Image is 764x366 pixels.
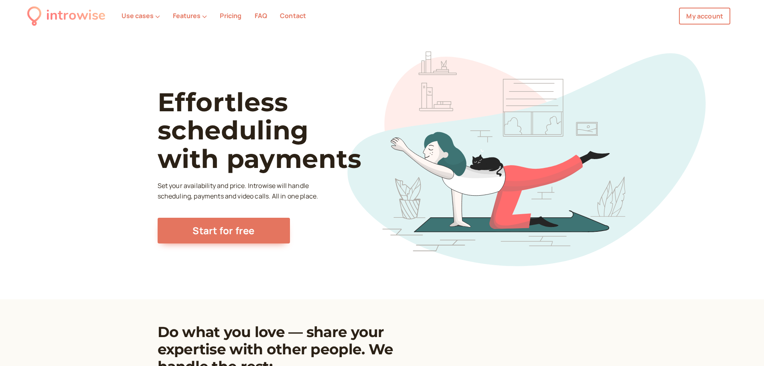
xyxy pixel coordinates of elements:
p: Set your availability and price. Introwise will handle scheduling, payments and video calls. All ... [158,181,320,202]
a: introwise [27,5,105,27]
button: Features [173,12,207,19]
a: Start for free [158,218,290,243]
h1: Effortless scheduling with payments [158,88,391,173]
a: Contact [280,11,306,20]
a: My account [679,8,730,25]
div: introwise [46,5,105,27]
button: Use cases [122,12,160,19]
a: FAQ [255,11,267,20]
a: Pricing [220,11,241,20]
